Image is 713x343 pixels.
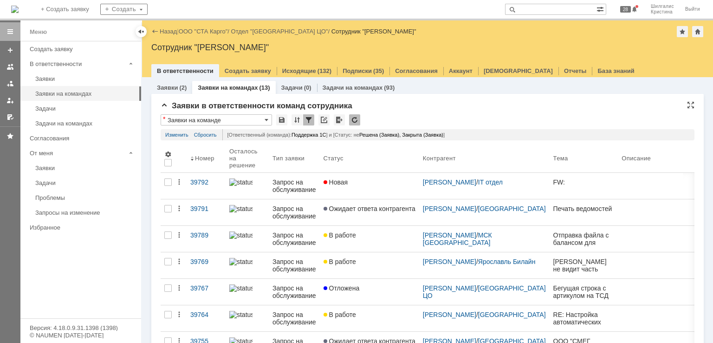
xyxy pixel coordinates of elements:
[175,284,183,292] div: Действия
[179,84,187,91] div: (2)
[553,205,615,212] div: Печать ведомостей
[259,84,270,91] div: (13)
[272,231,316,246] div: Запрос на обслуживание
[597,67,634,74] a: База знаний
[292,114,303,125] div: Сортировка...
[553,311,615,326] div: RE: Настройка автоматических отчетов для клиента
[229,205,253,212] img: statusbar-100 (1).png
[269,279,320,305] a: Запрос на обслуживание
[550,226,618,252] a: Отправка файла с балансом для Яндекса
[272,155,305,162] div: Тип заявки
[620,6,631,13] span: 28
[423,205,476,212] a: [PERSON_NAME]
[3,76,18,91] a: Заявки в моей ответственности
[32,101,139,116] a: Задачи
[550,199,618,225] a: Печать ведомостей
[30,150,125,157] div: От меня
[222,129,690,140] div: [Ответственный (команда): ] и [Статус: не ]
[198,84,258,91] a: Заявки на командах
[276,114,287,125] div: Сохранить вид
[423,231,476,239] a: [PERSON_NAME]
[423,178,476,186] a: [PERSON_NAME]
[164,151,172,158] span: Настройки
[157,84,178,91] a: Заявки
[163,116,165,122] div: Настройки списка отличаются от сохраненных в виде
[272,178,316,193] div: Запрос на обслуживание
[175,231,183,239] div: Действия
[177,27,178,34] div: |
[32,205,139,220] a: Запросы на изменение
[30,60,125,67] div: В ответственности
[320,279,419,305] a: Отложена
[3,110,18,125] a: Мои согласования
[35,179,136,186] div: Задачи
[35,209,136,216] div: Запросы на изменение
[226,252,269,278] a: statusbar-15 (1).png
[35,105,136,112] div: Задачи
[395,67,438,74] a: Согласования
[449,67,473,74] a: Аккаунт
[229,258,253,265] img: statusbar-15 (1).png
[550,305,618,331] a: RE: Настройка автоматических отчетов для клиента
[359,132,443,138] span: Решена (Заявка), Закрыта (Заявка)
[269,144,320,173] th: Тип заявки
[320,173,419,199] a: Новая
[187,199,226,225] a: 39791
[423,231,546,246] div: /
[229,311,253,318] img: statusbar-25 (1).png
[3,43,18,58] a: Создать заявку
[3,59,18,74] a: Заявки на командах
[320,226,419,252] a: В работе
[272,311,316,326] div: Запрос на обслуживание
[225,67,271,74] a: Создать заявку
[596,4,606,13] span: Расширенный поиск
[553,258,615,273] div: [PERSON_NAME] не видит часть сегодняшний поступлений
[423,311,476,318] a: [PERSON_NAME]
[32,86,139,101] a: Заявки на командах
[30,26,47,38] div: Меню
[190,178,222,186] div: 39792
[226,279,269,305] a: statusbar-100 (1).png
[30,46,136,53] div: Создать заявку
[651,9,674,15] span: Кристина
[484,67,553,74] a: [DEMOGRAPHIC_DATA]
[32,176,139,190] a: Задачи
[564,67,587,74] a: Отчеты
[423,155,456,162] div: Контрагент
[550,144,618,173] th: Тема
[11,6,19,13] img: logo
[423,205,546,212] div: /
[553,231,615,246] div: Отправка файла с балансом для Яндекса
[30,135,136,142] div: Согласования
[229,148,258,169] div: Осталось на решение
[229,178,253,186] img: statusbar-100 (1).png
[190,258,222,265] div: 39769
[304,84,311,91] div: (0)
[269,252,320,278] a: Запрос на обслуживание
[190,284,222,292] div: 39767
[478,178,503,186] a: IT отдел
[160,28,177,35] a: Назад
[190,311,222,318] div: 39764
[190,231,222,239] div: 39789
[30,325,132,331] div: Версия: 4.18.0.9.31.1398 (1398)
[320,252,419,278] a: В работе
[324,284,360,292] span: Отложена
[478,205,546,212] a: [GEOGRAPHIC_DATA]
[269,199,320,225] a: Запрос на обслуживание
[318,114,330,125] div: Скопировать ссылку на список
[226,226,269,252] a: statusbar-100 (1).png
[3,93,18,108] a: Мои заявки
[423,178,546,186] div: /
[423,258,476,265] a: [PERSON_NAME]
[187,279,226,305] a: 39767
[550,279,618,305] a: Бегущая строка с артикулом на ТСД
[100,4,148,15] div: Создать
[269,226,320,252] a: Запрос на обслуживание
[32,161,139,175] a: Заявки
[187,252,226,278] a: 39769
[281,84,303,91] a: Задачи
[35,194,136,201] div: Проблемы
[175,178,183,186] div: Действия
[292,132,326,138] span: Поддержка 1С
